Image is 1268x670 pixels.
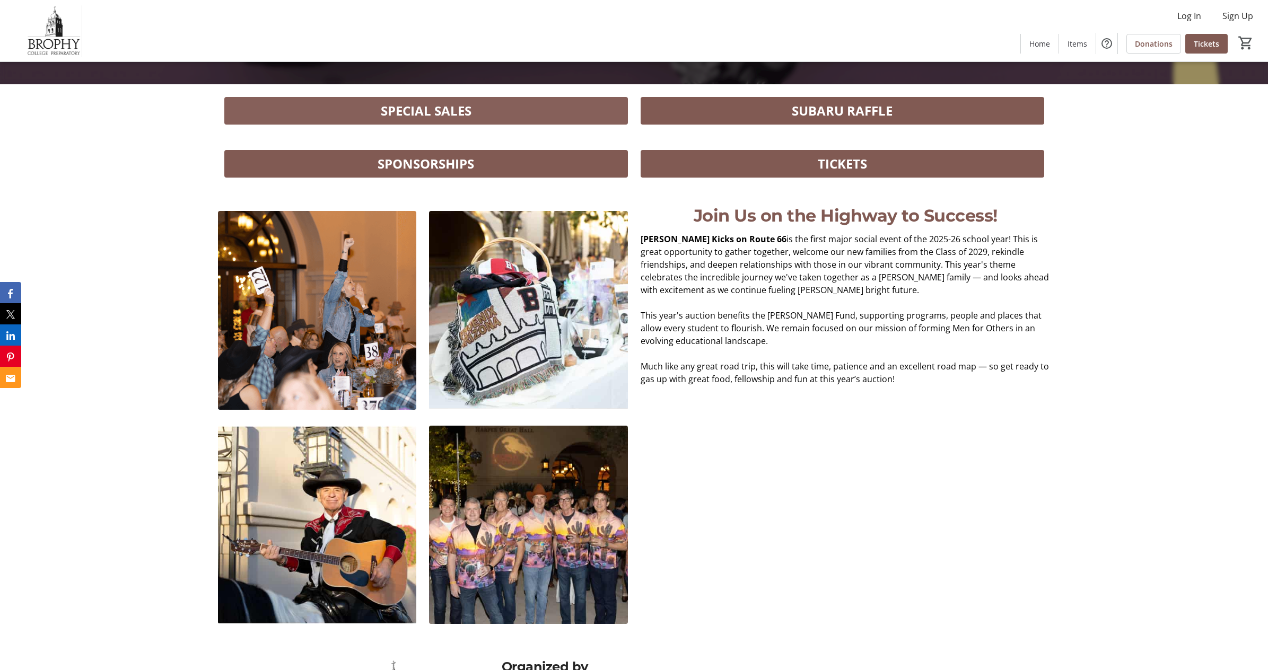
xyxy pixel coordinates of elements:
span: Log In [1177,10,1201,22]
button: Log In [1169,7,1210,24]
span: SPECIAL SALES [381,101,471,120]
img: undefined [218,211,417,410]
a: Home [1021,34,1059,54]
span: Donations [1135,38,1173,49]
strong: [PERSON_NAME] Kicks on Route 66 [641,233,786,245]
button: SPONSORSHIPS [224,150,628,178]
span: Home [1029,38,1050,49]
span: Sign Up [1222,10,1253,22]
span: SUBARU RAFFLE [792,101,893,120]
a: Tickets [1185,34,1228,54]
span: Items [1068,38,1087,49]
img: undefined [218,426,417,624]
img: Brophy College Preparatory 's Logo [6,4,101,57]
a: Donations [1126,34,1181,54]
img: undefined [429,211,628,410]
span: Much like any great road trip, this will take time, patience and an excellent road map — so get r... [641,360,1049,385]
button: Cart [1236,33,1255,52]
p: Join Us on the Highway to Success! [641,203,1051,228]
span: This year's auction benefits the [PERSON_NAME] Fund, supporting programs, people and places that ... [641,310,1042,347]
button: SUBARU RAFFLE [641,97,1044,125]
span: Tickets [1194,38,1219,49]
span: SPONSORSHIPS [378,154,474,173]
span: TICKETS [818,154,867,173]
button: SPECIAL SALES [224,97,628,125]
img: undefined [429,426,628,624]
span: is the first major social event of the 2025-26 school year! This is great opportunity to gather t... [641,233,1049,296]
a: Items [1059,34,1096,54]
button: Help [1096,33,1117,54]
button: Sign Up [1214,7,1262,24]
button: TICKETS [641,150,1044,178]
